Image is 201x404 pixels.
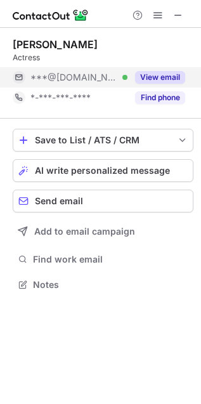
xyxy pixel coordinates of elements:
button: save-profile-one-click [13,129,193,152]
button: Reveal Button [135,91,185,104]
span: Notes [33,279,188,290]
span: Add to email campaign [34,226,135,237]
span: Send email [35,196,83,206]
span: AI write personalized message [35,166,170,176]
img: ContactOut v5.3.10 [13,8,89,23]
button: AI write personalized message [13,159,193,182]
button: Notes [13,276,193,294]
span: Find work email [33,254,188,265]
div: [PERSON_NAME] [13,38,98,51]
span: ***@[DOMAIN_NAME] [30,72,118,83]
div: Actress [13,52,193,63]
button: Send email [13,190,193,212]
div: Save to List / ATS / CRM [35,135,171,145]
button: Reveal Button [135,71,185,84]
button: Find work email [13,251,193,268]
button: Add to email campaign [13,220,193,243]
